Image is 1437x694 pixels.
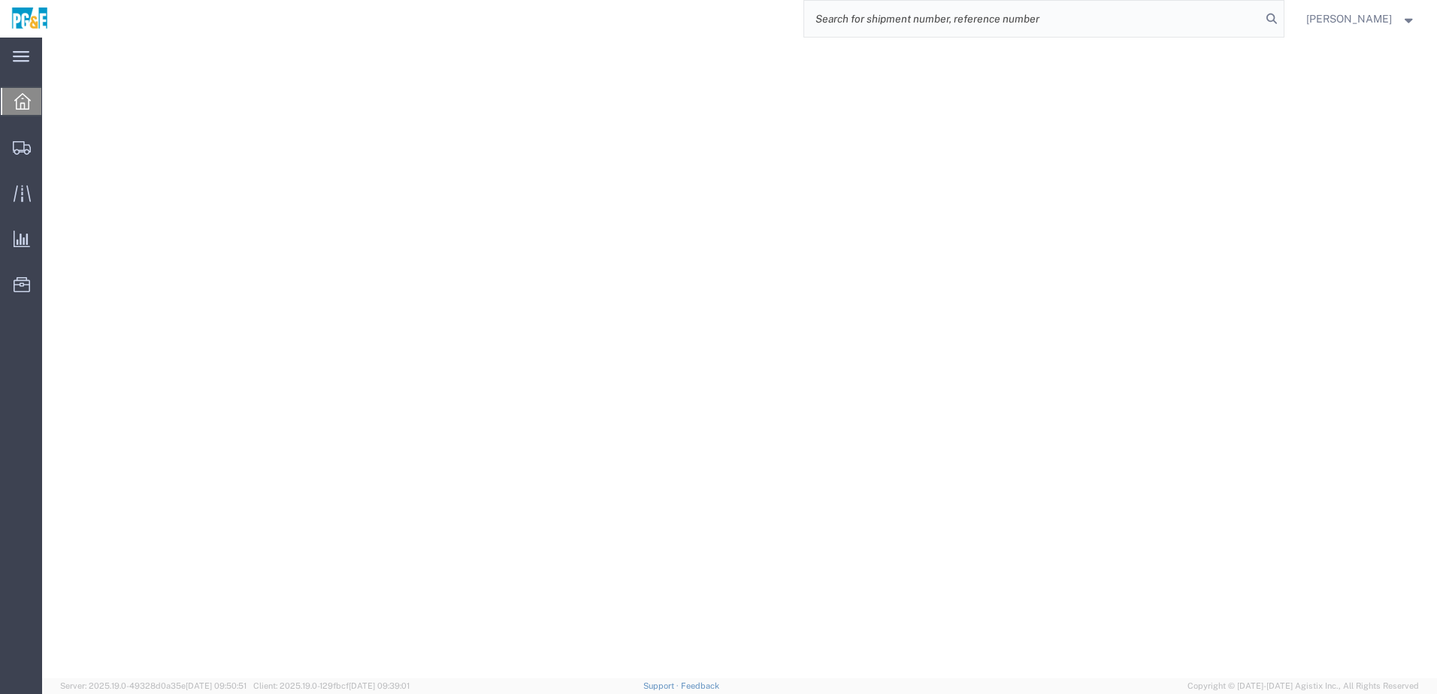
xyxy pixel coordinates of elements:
span: Client: 2025.19.0-129fbcf [253,681,410,690]
span: Server: 2025.19.0-49328d0a35e [60,681,247,690]
span: [DATE] 09:50:51 [186,681,247,690]
a: Feedback [681,681,719,690]
input: Search for shipment number, reference number [804,1,1261,37]
img: logo [11,8,49,30]
iframe: FS Legacy Container [42,38,1437,678]
span: Copyright © [DATE]-[DATE] Agistix Inc., All Rights Reserved [1187,680,1419,692]
span: Evelyn Angel [1306,11,1392,27]
a: Support [643,681,681,690]
button: [PERSON_NAME] [1305,10,1417,28]
span: [DATE] 09:39:01 [349,681,410,690]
